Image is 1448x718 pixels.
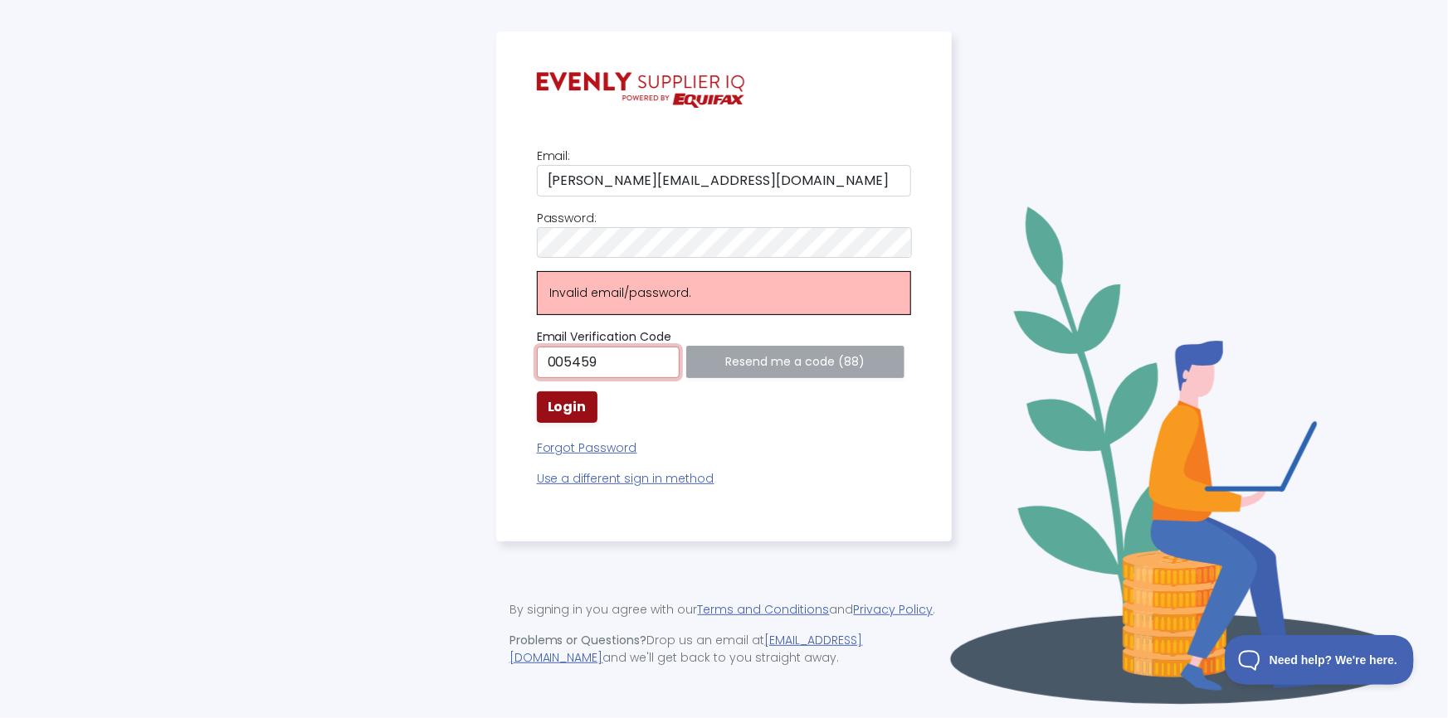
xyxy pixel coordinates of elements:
a: Privacy Policy [854,601,934,618]
a: [EMAIL_ADDRESS][DOMAIN_NAME] [509,632,863,666]
p: By signing in you agree with our and . [509,601,939,619]
strong: Login [548,397,587,416]
p: Drop us an email at and we'll get back to you straight away. [509,632,939,667]
strong: Problems or Questions? [509,632,647,648]
p: Invalid email/password. [537,271,912,315]
label: Email: [537,148,571,165]
a: Forgot Password [537,429,912,457]
a: Use a different sign in method [537,470,912,488]
button: Login [537,391,597,423]
label: Email Verification Code [537,328,912,346]
iframe: Toggle Customer Support [1225,635,1415,685]
a: Terms and Conditions [698,601,830,618]
img: SupplyPredict [537,72,744,108]
label: Password: [537,210,597,227]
